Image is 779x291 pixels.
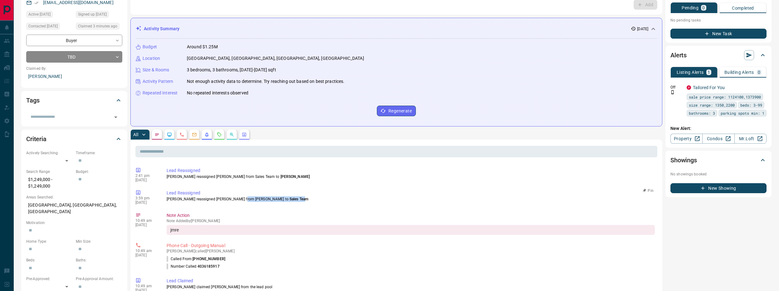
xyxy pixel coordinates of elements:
svg: Listing Alerts [204,132,209,137]
div: jmre [167,225,655,235]
p: Pending [682,6,699,10]
p: Note Action [167,212,655,219]
p: No pending tasks [670,16,767,25]
div: Thu Sep 11 2025 [26,11,73,20]
p: Completed [732,6,754,10]
p: $1,249,000 - $1,249,000 [26,174,73,191]
p: No showings booked [670,171,767,177]
p: Not enough activity data to determine. Try reaching out based on best practices. [187,78,345,85]
p: Min Size: [76,239,122,244]
p: 10:49 am [135,218,157,223]
a: Tailored For You [693,85,725,90]
p: Note Added by [PERSON_NAME] [167,219,655,223]
svg: Calls [179,132,184,137]
p: [DATE] [135,178,157,182]
button: Regenerate [377,106,416,116]
span: beds: 3-99 [740,102,762,108]
span: 4036185917 [197,264,220,269]
p: Building Alerts [724,70,754,74]
p: Areas Searched: [26,194,122,200]
svg: Notes [154,132,159,137]
p: Search Range: [26,169,73,174]
a: Mr.Loft [734,134,767,144]
button: New Task [670,29,767,39]
p: [DATE] [135,223,157,227]
p: Called From: [167,256,225,262]
h2: Alerts [670,50,687,60]
span: parking spots min: 1 [721,110,764,116]
p: Activity Summary [144,26,179,32]
div: TBD [26,51,122,63]
h2: Tags [26,95,39,105]
p: Phone Call - Outgoing Manual [167,242,655,249]
p: New Alert: [670,125,767,132]
p: Home Type: [26,239,73,244]
p: Listing Alerts [677,70,704,74]
svg: Emails [192,132,197,137]
span: Signed up [DATE] [78,11,107,17]
div: Mon Sep 15 2025 [76,23,122,31]
p: Lead Reassigned [167,167,655,174]
p: 10:49 am [135,249,157,253]
svg: Email Verified [34,1,39,5]
p: Pre-Approved: [26,276,73,282]
svg: Opportunities [229,132,234,137]
p: No repeated interests observed [187,90,248,96]
p: 2:41 pm [135,174,157,178]
p: Beds: [26,257,73,263]
span: Claimed 3 minutes ago [78,23,117,29]
p: Size & Rooms [143,67,169,73]
span: [PERSON_NAME] [280,174,310,179]
p: 3 bedrooms, 3 bathrooms, [DATE]-[DATE] sqft [187,67,276,73]
svg: Push Notification Only [670,90,675,94]
p: [PERSON_NAME] called [PERSON_NAME] [167,249,655,253]
p: Timeframe: [76,150,122,156]
svg: Lead Browsing Activity [167,132,172,137]
p: [GEOGRAPHIC_DATA], [GEOGRAPHIC_DATA], [GEOGRAPHIC_DATA], [GEOGRAPHIC_DATA] [187,55,364,62]
span: bathrooms: 3 [689,110,715,116]
div: Thu Sep 11 2025 [76,11,122,20]
p: Claimed By: [26,66,122,71]
div: Criteria [26,131,122,146]
p: Pre-Approval Amount: [76,276,122,282]
span: Sales Team [290,197,308,201]
svg: Requests [217,132,222,137]
p: Budget: [76,169,122,174]
p: [PERSON_NAME] reassigned [PERSON_NAME] from Sales Team to [167,174,655,179]
p: [PERSON_NAME] reassigned [PERSON_NAME] from [PERSON_NAME] to [167,196,655,202]
p: Number Called: [167,264,220,269]
button: New Showing [670,183,767,193]
p: Location [143,55,160,62]
h2: Criteria [26,134,46,144]
a: Condos [702,134,734,144]
p: 10:49 am [135,284,157,288]
p: 1 [708,70,710,74]
span: sale price range: 1124100,1373900 [689,94,761,100]
div: Fri Sep 12 2025 [26,23,73,31]
p: Lead Reassigned [167,190,655,196]
p: [PERSON_NAME] [26,71,122,82]
a: Property [670,134,703,144]
p: [PERSON_NAME] claimed [PERSON_NAME] from the lead pool [167,284,655,290]
p: Activity Pattern [143,78,173,85]
div: Activity Summary[DATE] [136,23,657,35]
p: Baths: [76,257,122,263]
h2: Showings [670,155,697,165]
p: [GEOGRAPHIC_DATA], [GEOGRAPHIC_DATA], [GEOGRAPHIC_DATA] [26,200,122,217]
p: [DATE] [135,200,157,205]
p: Motivation: [26,220,122,226]
p: Lead Claimed [167,278,655,284]
button: Open [111,113,120,122]
div: Buyer [26,35,122,46]
p: Around $1.25M [187,44,218,50]
span: [PHONE_NUMBER] [192,257,225,261]
p: Budget [143,44,157,50]
span: size range: 1350,2200 [689,102,735,108]
p: Actively Searching: [26,150,73,156]
p: All [133,132,138,137]
p: [DATE] [637,26,648,32]
p: 0 [702,6,705,10]
span: Contacted [DATE] [28,23,58,29]
svg: Agent Actions [242,132,247,137]
p: 3:59 pm [135,196,157,200]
